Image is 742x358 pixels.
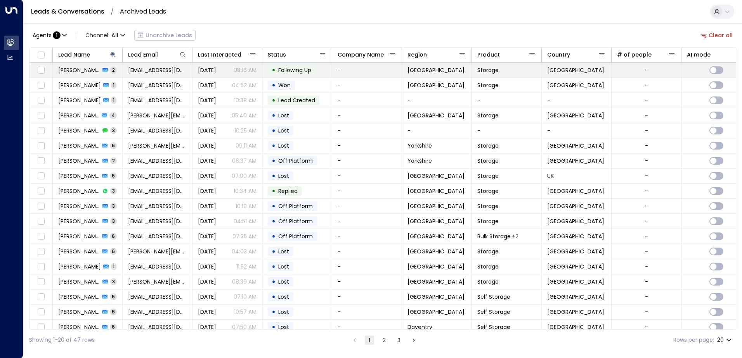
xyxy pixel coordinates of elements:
span: Toggle select row [36,262,46,272]
span: laura_abroad_84@hotmail.com [128,232,187,240]
span: Laura Gore [58,142,100,150]
span: Surrey [407,308,465,316]
p: 10:57 AM [234,308,257,316]
td: - [542,93,612,108]
div: - [645,66,648,74]
p: 04:52 AM [232,81,257,89]
td: - [332,214,402,229]
td: - [332,169,402,183]
span: lauraharpham7@gmail.com [128,127,187,134]
span: Toggle select row [36,111,46,120]
button: Go to next page [409,336,418,345]
span: Jun 16, 2025 [198,293,216,301]
div: Status [268,50,326,59]
td: - [332,274,402,289]
div: : [33,31,61,39]
span: Laura Knight [58,248,100,255]
span: Laura Pearson [58,187,100,195]
span: laura_abroad_84@hotmail.com [128,217,187,225]
span: Lost [278,323,289,331]
button: Agents:1 [29,30,69,41]
span: Jul 02, 2025 [198,202,216,210]
span: Toggle select row [36,201,46,211]
td: - [332,244,402,259]
span: Surrey [407,217,465,225]
span: 6 [110,293,117,300]
span: United Kingdom [547,142,604,150]
span: lmccleary@woodrush.org [128,66,187,74]
span: laurajgore@hotmail.com [128,142,187,150]
span: Laura Edwards [58,172,100,180]
span: 6 [110,233,117,239]
div: • [272,260,276,273]
span: Lost [278,308,289,316]
div: Country [547,50,606,59]
span: Jul 21, 2025 [198,142,216,150]
div: • [272,230,276,243]
span: Laura Pearson [58,202,100,210]
span: United Kingdom [547,263,604,270]
p: 08:39 AM [232,278,257,286]
span: laura.knight1@btinternet.com [128,248,187,255]
p: 07:50 AM [232,323,257,331]
span: Lost [278,127,289,134]
div: Region [407,50,466,59]
div: • [272,139,276,152]
span: Laura Davies [58,308,100,316]
span: 3 [110,203,117,209]
span: Jun 09, 2025 [198,323,216,331]
span: Surrey [407,232,465,240]
span: Toggle select row [36,96,46,105]
span: Lead Created [278,96,315,104]
span: Lost [278,172,289,180]
span: Storage [477,187,499,195]
td: - [332,108,402,123]
div: • [272,200,276,213]
div: • [272,169,276,182]
div: - [645,112,648,119]
div: AI mode [687,50,711,59]
span: 4 [109,112,117,119]
span: London [407,248,465,255]
span: Aug 22, 2025 [198,66,216,74]
span: Lost [278,278,289,286]
button: page 1 [365,336,374,345]
a: Archived Leads [120,7,166,16]
span: laura.veinberga9@gmail.com [128,112,187,119]
span: Laura McCleary [58,66,100,74]
span: Laura Mccleary [58,96,101,104]
span: Toggle select row [36,322,46,332]
span: Self Storage [477,293,510,301]
span: hooligansoup@gmail.com [128,263,187,270]
span: Toggle select row [36,307,46,317]
span: 1 [111,97,116,103]
div: - [645,127,648,134]
p: 08:16 AM [234,66,257,74]
p: 11:52 AM [236,263,257,270]
span: Following Up [278,66,311,74]
p: 07:10 AM [234,293,257,301]
div: - [645,81,648,89]
span: Jul 07, 2025 [198,172,216,180]
span: Jun 30, 2025 [198,248,216,255]
div: - [645,96,648,104]
td: - [332,320,402,334]
div: - [645,278,648,286]
span: laurarobinson2010@hotmail.co.uk [128,202,187,210]
div: Lead Name [58,50,117,59]
div: • [272,94,276,107]
span: Aug 07, 2025 [198,112,216,119]
p: 10:25 AM [234,127,257,134]
span: Storage [477,66,499,74]
div: - [645,217,648,225]
span: Laura Smith [58,217,100,225]
span: 6 [110,324,117,330]
div: • [272,245,276,258]
span: Jun 16, 2025 [198,278,216,286]
div: • [272,64,276,77]
span: Birmingham [407,263,465,270]
div: Product [477,50,536,59]
span: Storage [477,172,499,180]
p: 10:34 AM [234,187,257,195]
div: - [645,142,648,150]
